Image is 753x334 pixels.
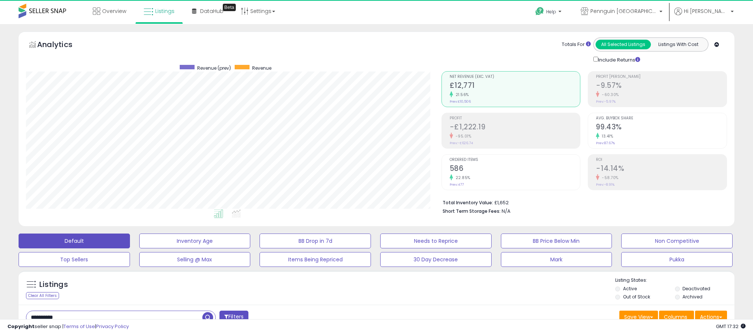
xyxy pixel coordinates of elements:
[596,75,727,79] span: Profit [PERSON_NAME]
[450,81,580,91] h2: £12,771
[260,252,371,267] button: Items Being Repriced
[615,277,734,284] p: Listing States:
[599,92,619,97] small: -60.30%
[450,123,580,133] h2: -£1,222.19
[546,9,556,15] span: Help
[651,40,706,49] button: Listings With Cost
[7,323,35,330] strong: Copyright
[450,141,473,145] small: Prev: -£626.74
[674,7,734,24] a: Hi [PERSON_NAME]
[623,294,650,300] label: Out of Stock
[664,313,687,321] span: Columns
[260,234,371,248] button: BB Drop in 7d
[155,7,175,15] span: Listings
[623,285,637,292] label: Active
[450,99,471,104] small: Prev: £10,506
[39,280,68,290] h5: Listings
[596,164,727,174] h2: -14.14%
[596,116,727,120] span: Avg. Buybox Share
[621,234,733,248] button: Non Competitive
[26,292,59,299] div: Clear All Filters
[443,199,493,206] b: Total Inventory Value:
[450,158,580,162] span: Ordered Items
[682,294,703,300] label: Archived
[450,164,580,174] h2: 586
[599,133,613,139] small: 13.41%
[96,323,129,330] a: Privacy Policy
[596,123,727,133] h2: 99.43%
[695,311,727,323] button: Actions
[200,7,224,15] span: DataHub
[453,92,469,97] small: 21.56%
[619,311,658,323] button: Save View
[450,116,580,120] span: Profit
[596,141,615,145] small: Prev: 87.67%
[102,7,126,15] span: Overview
[502,208,511,215] span: N/A
[621,252,733,267] button: Pukka
[19,234,130,248] button: Default
[453,175,470,181] small: 22.85%
[535,7,544,16] i: Get Help
[219,311,248,324] button: Filters
[716,323,746,330] span: 2025-10-10 17:32 GMT
[596,40,651,49] button: All Selected Listings
[684,7,728,15] span: Hi [PERSON_NAME]
[380,252,492,267] button: 30 Day Decrease
[223,4,236,11] div: Tooltip anchor
[562,41,591,48] div: Totals For
[197,65,231,71] span: Revenue (prev)
[443,198,721,206] li: £1,652
[588,55,649,64] div: Include Returns
[19,252,130,267] button: Top Sellers
[450,75,580,79] span: Net Revenue (Exc. VAT)
[659,311,694,323] button: Columns
[501,252,612,267] button: Mark
[63,323,95,330] a: Terms of Use
[450,182,464,187] small: Prev: 477
[596,81,727,91] h2: -9.57%
[682,285,710,292] label: Deactivated
[443,208,501,214] b: Short Term Storage Fees:
[596,99,616,104] small: Prev: -5.97%
[596,182,615,187] small: Prev: -8.91%
[453,133,472,139] small: -95.01%
[380,234,492,248] button: Needs to Reprice
[139,234,251,248] button: Inventory Age
[529,1,569,24] a: Help
[599,175,619,181] small: -58.70%
[252,65,271,71] span: Revenue
[596,158,727,162] span: ROI
[139,252,251,267] button: Selling @ Max
[501,234,612,248] button: BB Price Below Min
[590,7,657,15] span: Pennguin [GEOGRAPHIC_DATA]
[37,39,87,52] h5: Analytics
[7,323,129,330] div: seller snap | |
